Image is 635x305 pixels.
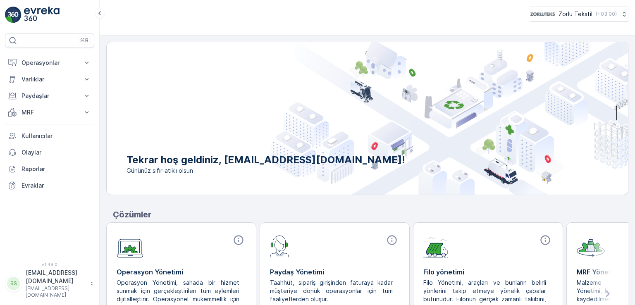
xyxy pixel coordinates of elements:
[530,7,628,21] button: Zorlu Tekstil(+03:00)
[21,132,91,140] p: Kullanıcılar
[270,267,399,277] p: Paydaş Yönetimi
[127,153,405,167] p: Tekrar hoş geldiniz, [EMAIL_ADDRESS][DOMAIN_NAME]!
[270,42,628,195] img: city illustration
[21,59,78,67] p: Operasyonlar
[21,181,91,190] p: Evraklar
[21,92,78,100] p: Paydaşlar
[5,128,94,144] a: Kullanıcılar
[5,269,94,298] button: SS[EMAIL_ADDRESS][DOMAIN_NAME][EMAIL_ADDRESS][DOMAIN_NAME]
[270,234,289,257] img: module-icon
[5,262,94,267] span: v 1.49.0
[5,104,94,121] button: MRF
[5,55,94,71] button: Operasyonlar
[270,279,393,303] p: Taahhüt, sipariş girişinden faturaya kadar müşteriye dönük operasyonlar için tüm faaliyetlerden o...
[530,10,555,19] img: 6-1-9-3_wQBzyll.png
[80,37,88,44] p: ⌘B
[21,165,91,173] p: Raporlar
[423,267,553,277] p: Filo yönetimi
[21,148,91,157] p: Olaylar
[596,11,617,17] p: ( +03:00 )
[26,269,86,285] p: [EMAIL_ADDRESS][DOMAIN_NAME]
[21,75,78,83] p: Varlıklar
[5,88,94,104] button: Paydaşlar
[24,7,60,23] img: logo_light-DOdMpM7g.png
[5,144,94,161] a: Olaylar
[423,234,449,257] img: module-icon
[21,108,78,117] p: MRF
[577,234,605,257] img: module-icon
[26,285,86,298] p: [EMAIL_ADDRESS][DOMAIN_NAME]
[113,208,628,221] p: Çözümler
[127,167,405,175] span: Gününüz sıfır-atıklı olsun
[117,234,143,258] img: module-icon
[117,267,246,277] p: Operasyon Yönetimi
[559,10,592,18] p: Zorlu Tekstil
[5,71,94,88] button: Varlıklar
[5,7,21,23] img: logo
[5,161,94,177] a: Raporlar
[7,277,20,290] div: SS
[5,177,94,194] a: Evraklar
